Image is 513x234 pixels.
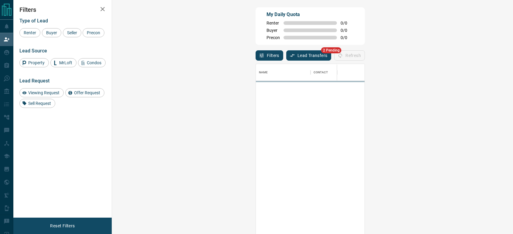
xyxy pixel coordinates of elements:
[19,28,40,37] div: Renter
[63,28,81,37] div: Seller
[65,88,104,97] div: Offer Request
[44,30,59,35] span: Buyer
[267,35,280,40] span: Precon
[341,21,354,25] span: 0 / 0
[256,64,311,81] div: Name
[26,60,47,65] span: Property
[267,11,354,18] p: My Daily Quota
[19,99,55,108] div: Sell Request
[46,221,79,231] button: Reset Filters
[311,64,359,81] div: Contact
[78,58,106,67] div: Condos
[19,48,47,54] span: Lead Source
[26,101,53,106] span: Sell Request
[341,28,354,33] span: 0 / 0
[19,58,49,67] div: Property
[50,58,76,67] div: MrLoft
[72,90,102,95] span: Offer Request
[267,28,280,33] span: Buyer
[85,60,104,65] span: Condos
[259,64,268,81] div: Name
[19,88,64,97] div: Viewing Request
[321,47,341,53] span: 2 Pending
[314,64,328,81] div: Contact
[341,35,354,40] span: 0 / 0
[22,30,38,35] span: Renter
[42,28,61,37] div: Buyer
[286,50,331,61] button: Lead Transfers
[26,90,62,95] span: Viewing Request
[65,30,79,35] span: Seller
[83,28,104,37] div: Precon
[57,60,74,65] span: MrLoft
[19,6,106,13] h2: Filters
[85,30,102,35] span: Precon
[267,21,280,25] span: Renter
[19,78,49,84] span: Lead Request
[19,18,48,24] span: Type of Lead
[256,50,283,61] button: Filters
